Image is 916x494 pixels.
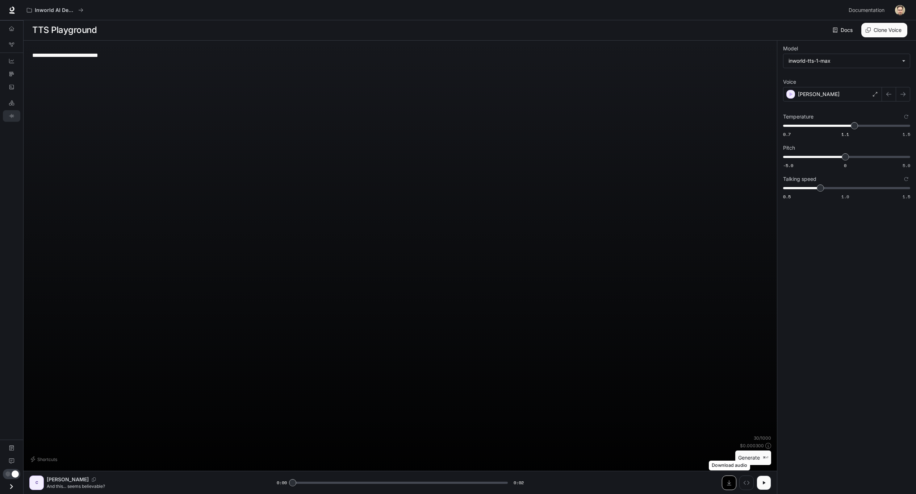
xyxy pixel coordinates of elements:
p: [PERSON_NAME] [798,91,840,98]
span: 1.5 [903,131,910,137]
button: Copy Voice ID [89,477,99,482]
p: Talking speed [783,177,816,182]
p: Inworld AI Demos [35,7,75,13]
span: Documentation [849,6,884,15]
button: Inspect [739,476,754,490]
span: 0.5 [783,194,791,200]
span: Dark mode toggle [12,470,19,478]
button: Shortcuts [29,453,60,465]
a: Logs [3,81,20,93]
div: inworld-tts-1-max [789,57,898,65]
a: TTS Playground [3,110,20,122]
span: 1.0 [841,194,849,200]
p: [PERSON_NAME] [47,476,89,483]
span: 1.5 [903,194,910,200]
button: Reset to default [902,175,910,183]
a: Dashboards [3,55,20,67]
span: 0:00 [277,479,287,486]
div: inworld-tts-1-max [783,54,910,68]
button: Reset to default [902,113,910,121]
p: And this... seems believable? [47,483,259,489]
span: 0:02 [514,479,524,486]
div: C [31,477,42,489]
button: All workspaces [24,3,87,17]
p: ⌘⏎ [763,456,768,460]
span: -5.0 [783,162,793,169]
button: User avatar [893,3,907,17]
span: 0 [844,162,846,169]
a: Overview [3,23,20,34]
button: Clone Voice [861,23,907,37]
button: Open drawer [3,479,20,494]
button: Generate⌘⏎ [735,451,771,465]
a: Traces [3,68,20,80]
a: Documentation [3,442,20,454]
p: Model [783,46,798,51]
span: 1.1 [841,131,849,137]
button: Download audio [722,476,736,490]
span: 5.0 [903,162,910,169]
a: Graph Registry [3,39,20,50]
img: User avatar [895,5,905,15]
a: LLM Playground [3,97,20,109]
p: 30 / 1000 [754,435,771,441]
span: 0.7 [783,131,791,137]
p: Voice [783,79,796,84]
h1: TTS Playground [32,23,97,37]
a: Documentation [846,3,890,17]
div: Download audio [709,461,750,470]
p: $ 0.000300 [740,443,764,449]
p: Pitch [783,145,795,150]
a: Docs [831,23,856,37]
p: Temperature [783,114,813,119]
a: Feedback [3,455,20,467]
